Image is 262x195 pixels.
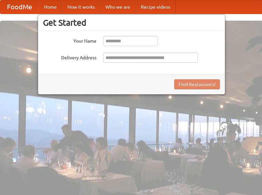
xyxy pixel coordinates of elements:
[62,0,100,14] a: How it works
[43,18,220,28] h3: Get Started
[43,36,96,44] label: Your Name
[39,0,62,14] a: Home
[136,0,176,14] a: Recipe videos
[100,0,136,14] a: Who we are
[174,79,220,89] button: Find Restaurants!
[0,0,39,14] a: FoodMe
[43,53,96,61] label: Delivery Address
